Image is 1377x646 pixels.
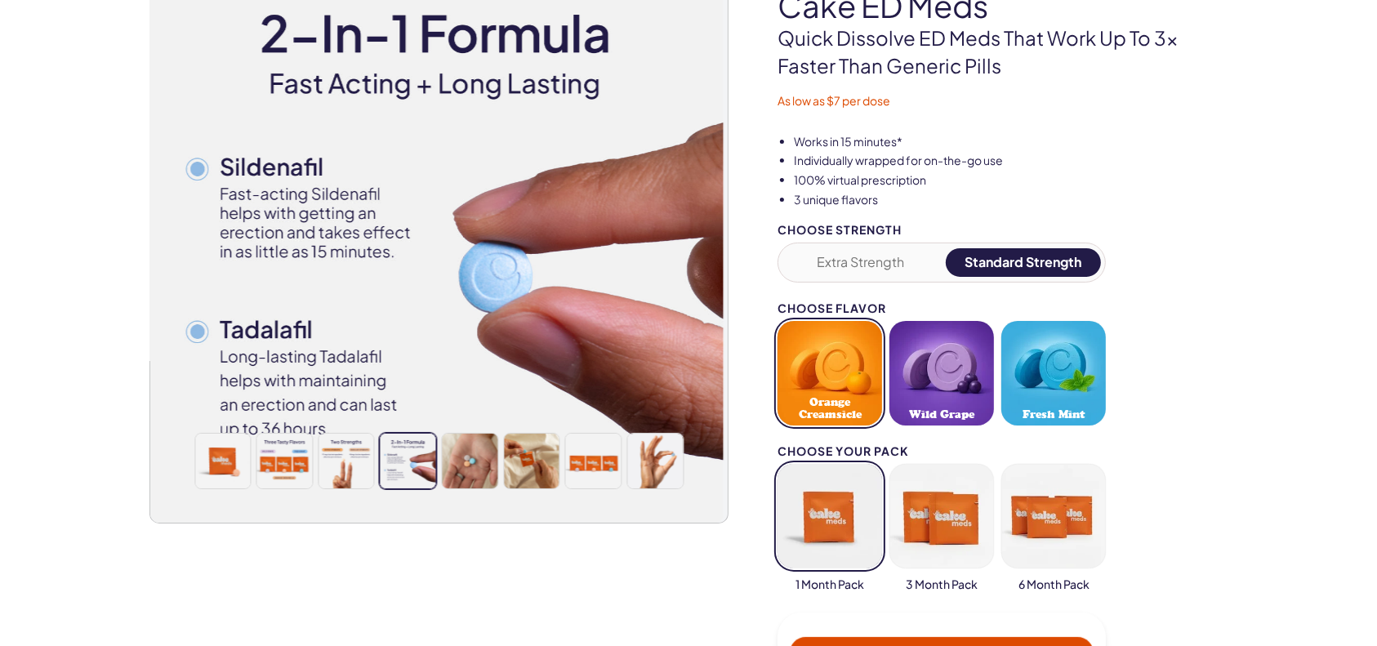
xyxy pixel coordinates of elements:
img: Cake ED Meds [566,434,622,489]
span: 1 Month Pack [795,577,864,593]
li: 3 unique flavors [794,192,1228,208]
li: Individually wrapped for on-the-go use [794,153,1228,169]
img: Cake ED Meds [443,434,498,489]
img: Cake ED Meds [504,434,559,489]
img: Cake ED Meds [195,434,251,489]
button: Extra Strength [782,248,938,277]
li: 100% virtual prescription [794,172,1228,189]
span: Wild Grape [909,408,974,421]
img: Cake ED Meds [257,434,313,489]
p: Quick dissolve ED Meds that work up to 3x faster than generic pills [778,25,1228,79]
p: As low as $7 per dose [778,93,1228,109]
div: Choose Strength [778,224,1106,236]
span: 3 Month Pack [906,577,978,593]
div: Choose your pack [778,445,1106,457]
li: Works in 15 minutes* [794,134,1228,150]
button: Standard Strength [946,248,1102,277]
span: Orange Creamsicle [782,396,877,421]
img: Cake ED Meds [627,434,683,489]
img: Cake ED Meds [319,434,374,489]
span: Fresh Mint [1023,408,1085,421]
span: 6 Month Pack [1018,577,1090,593]
div: Choose Flavor [778,302,1106,314]
img: Cake ED Meds [381,434,436,489]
